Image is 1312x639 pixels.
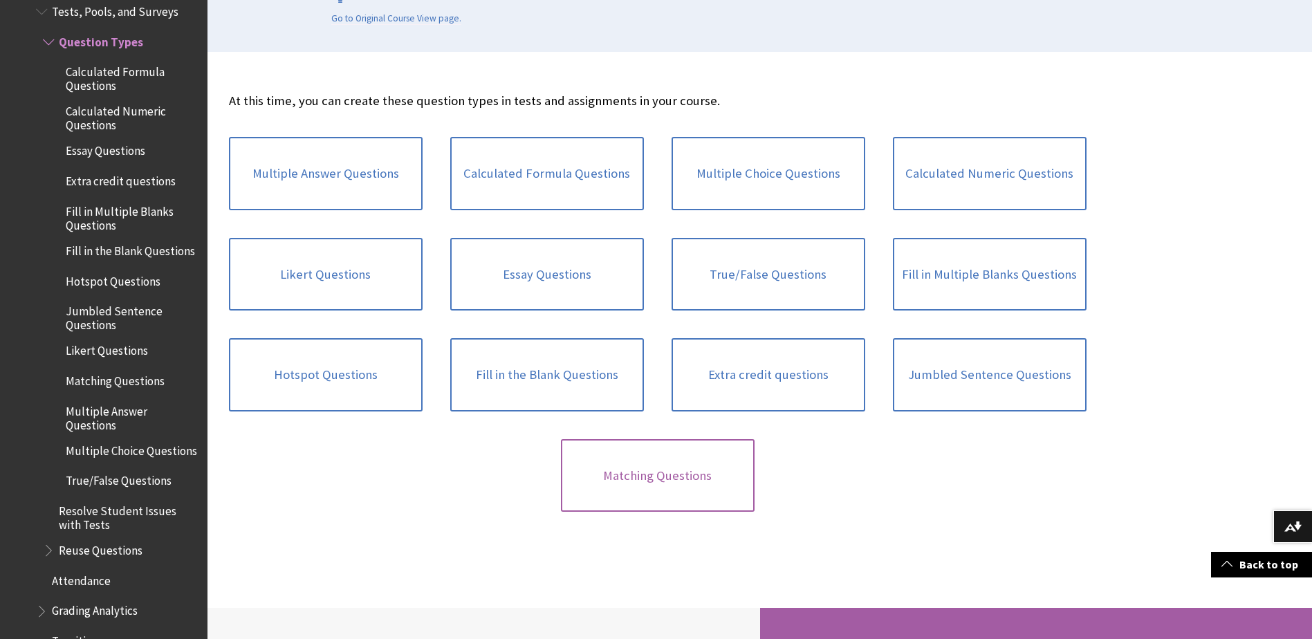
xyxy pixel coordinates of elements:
span: Extra credit questions [66,169,176,188]
a: Multiple Answer Questions [229,137,423,210]
span: Hotspot Questions [66,270,160,288]
span: Attendance [52,569,111,588]
a: Multiple Choice Questions [672,137,865,210]
a: Extra credit questions [672,338,865,411]
span: Essay Questions [66,140,145,158]
a: Back to top [1211,552,1312,577]
span: Calculated Numeric Questions [66,100,198,133]
a: Calculated Formula Questions [450,137,644,210]
a: True/False Questions [672,238,865,311]
span: Multiple Answer Questions [66,400,198,432]
span: Resolve Student Issues with Tests [59,499,198,532]
a: Calculated Numeric Questions [893,137,1087,210]
span: Question Types [59,30,143,49]
a: Fill in the Blank Questions [450,338,644,411]
span: True/False Questions [66,470,172,488]
a: Essay Questions [450,238,644,311]
span: Reuse Questions [59,539,142,557]
a: Likert Questions [229,238,423,311]
a: Fill in Multiple Blanks Questions [893,238,1087,311]
span: Fill in the Blank Questions [66,239,195,258]
span: Grading Analytics [52,600,138,618]
a: Jumbled Sentence Questions [893,338,1087,411]
a: Matching Questions [561,439,755,512]
span: Multiple Choice Questions [66,439,197,458]
span: Calculated Formula Questions [66,60,198,93]
a: Go to Original Course View page. [331,12,461,25]
a: Hotspot Questions [229,338,423,411]
span: Jumbled Sentence Questions [66,299,198,332]
span: Likert Questions [66,340,148,358]
span: Matching Questions [66,369,165,388]
p: At this time, you can create these question types in tests and assignments in your course. [229,92,1087,110]
span: Fill in Multiple Blanks Questions [66,200,198,232]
